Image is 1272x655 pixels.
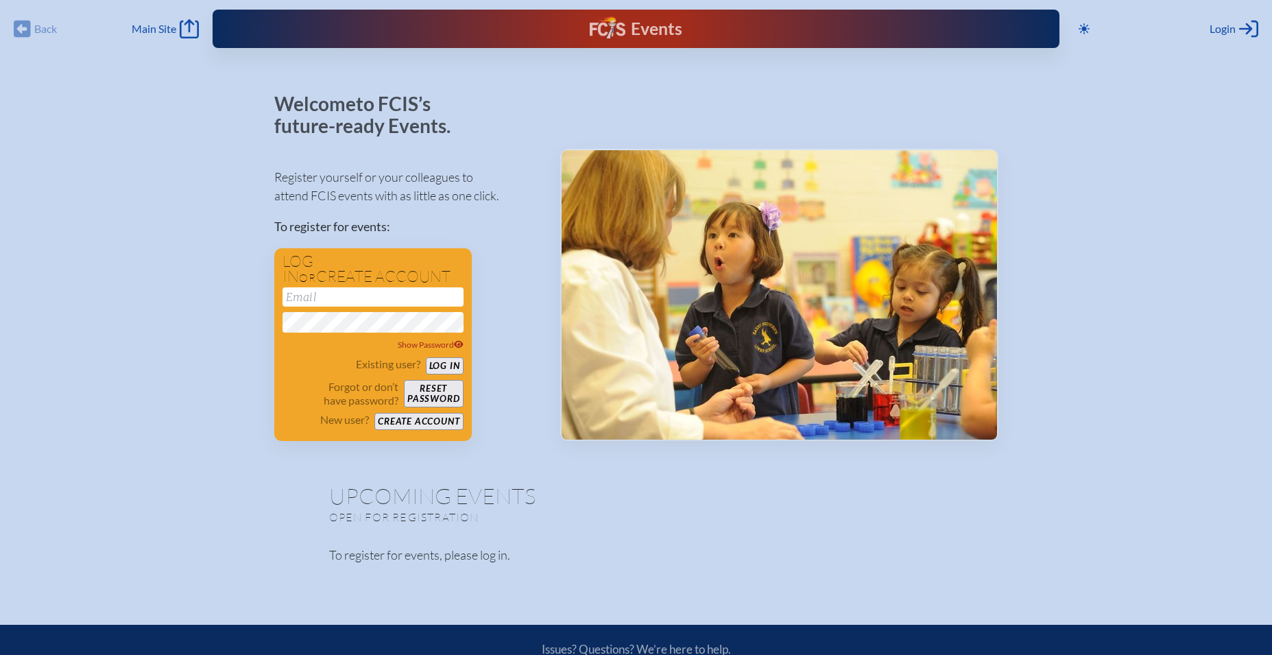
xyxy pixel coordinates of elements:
p: Existing user? [356,357,420,371]
button: Log in [426,357,464,374]
a: Main Site [132,19,199,38]
span: or [299,271,316,285]
div: FCIS Events — Future ready [446,16,826,41]
h1: Log in create account [283,254,464,285]
input: Email [283,287,464,307]
img: Events [562,150,997,440]
span: Login [1210,22,1236,36]
span: Main Site [132,22,176,36]
p: To register for events: [274,217,538,236]
p: Welcome to FCIS’s future-ready Events. [274,93,466,136]
p: New user? [320,413,369,427]
p: To register for events, please log in. [329,546,944,564]
button: Resetpassword [404,380,463,407]
p: Register yourself or your colleagues to attend FCIS events with as little as one click. [274,168,538,205]
p: Forgot or don’t have password? [283,380,399,407]
span: Show Password [398,340,464,350]
h1: Upcoming Events [329,485,944,507]
p: Open for registration [329,510,691,524]
button: Create account [374,413,463,430]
